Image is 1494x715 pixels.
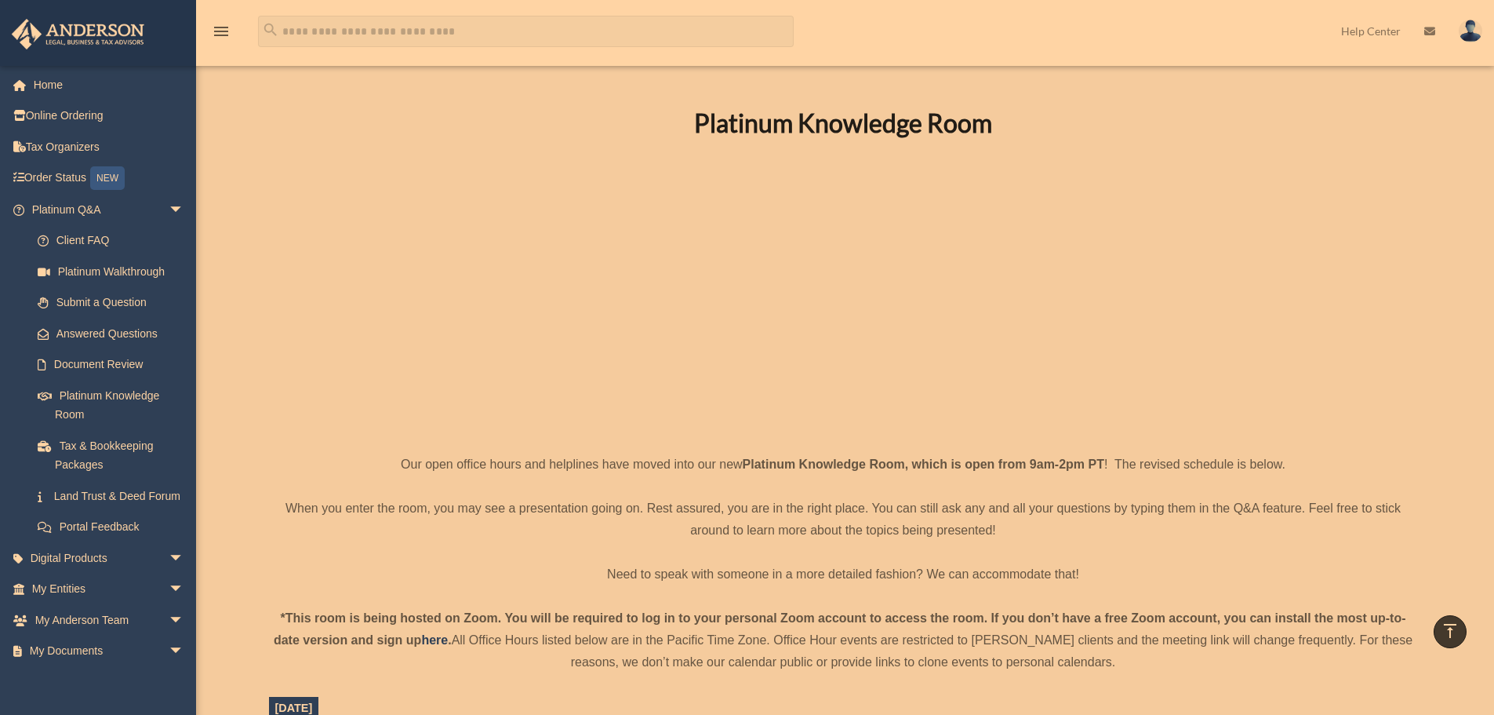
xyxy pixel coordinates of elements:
a: My Entitiesarrow_drop_down [11,574,208,605]
strong: *This room is being hosted on Zoom. You will be required to log in to your personal Zoom account ... [274,611,1406,647]
b: Platinum Knowledge Room [694,108,992,138]
p: Our open office hours and helplines have moved into our new ! The revised schedule is below. [269,454,1418,476]
i: search [262,21,279,38]
a: Platinum Knowledge Room [22,380,200,430]
a: Submit a Question [22,287,208,319]
span: [DATE] [275,702,313,714]
p: When you enter the room, you may see a presentation going on. Rest assured, you are in the right ... [269,498,1418,542]
a: here [421,633,448,647]
a: My Documentsarrow_drop_down [11,636,208,667]
a: Platinum Walkthrough [22,256,208,287]
a: Client FAQ [22,225,208,257]
div: NEW [90,166,125,190]
a: Platinum Q&Aarrow_drop_down [11,194,208,225]
p: Need to speak with someone in a more detailed fashion? We can accommodate that! [269,564,1418,585]
i: vertical_align_top [1441,622,1459,640]
a: Order StatusNEW [11,162,208,195]
a: Land Trust & Deed Forum [22,480,208,512]
a: Tax Organizers [11,131,208,162]
span: arrow_drop_down [169,194,200,226]
strong: Platinum Knowledge Room, which is open from 9am-2pm PT [743,458,1104,471]
img: User Pic [1459,20,1482,42]
a: Digital Productsarrow_drop_down [11,542,208,574]
span: arrow_drop_down [169,636,200,668]
iframe: 231110_Toby_KnowledgeRoom [608,159,1078,425]
div: All Office Hours listed below are in the Pacific Time Zone. Office Hour events are restricted to ... [269,607,1418,673]
span: arrow_drop_down [169,542,200,575]
a: Portal Feedback [22,512,208,543]
a: Tax & Bookkeeping Packages [22,430,208,480]
a: menu [212,27,231,41]
a: vertical_align_top [1434,615,1467,648]
span: arrow_drop_down [169,604,200,637]
a: Home [11,69,208,100]
a: Answered Questions [22,318,208,349]
a: Document Review [22,349,208,381]
strong: . [448,633,451,647]
img: Anderson Advisors Platinum Portal [7,19,149,49]
a: My Anderson Teamarrow_drop_down [11,604,208,636]
a: Online Ordering [11,100,208,132]
i: menu [212,22,231,41]
span: arrow_drop_down [169,574,200,606]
